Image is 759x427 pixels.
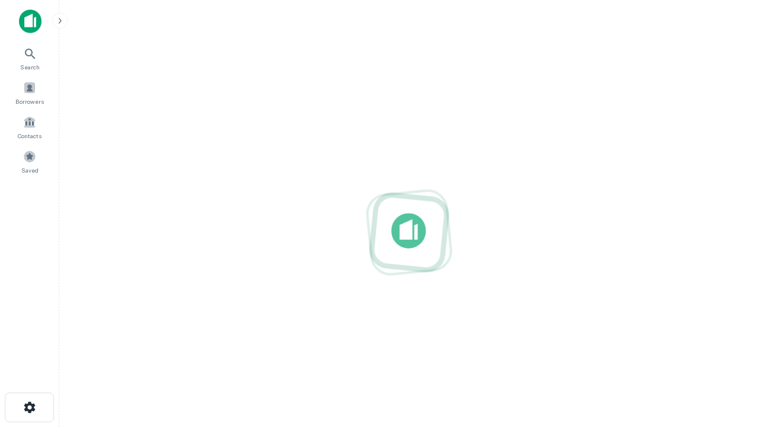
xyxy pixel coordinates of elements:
[18,131,42,141] span: Contacts
[19,9,42,33] img: capitalize-icon.png
[4,77,56,109] a: Borrowers
[20,62,40,72] span: Search
[15,97,44,106] span: Borrowers
[4,145,56,177] a: Saved
[21,165,39,175] span: Saved
[700,294,759,351] iframe: Chat Widget
[4,111,56,143] a: Contacts
[4,42,56,74] a: Search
